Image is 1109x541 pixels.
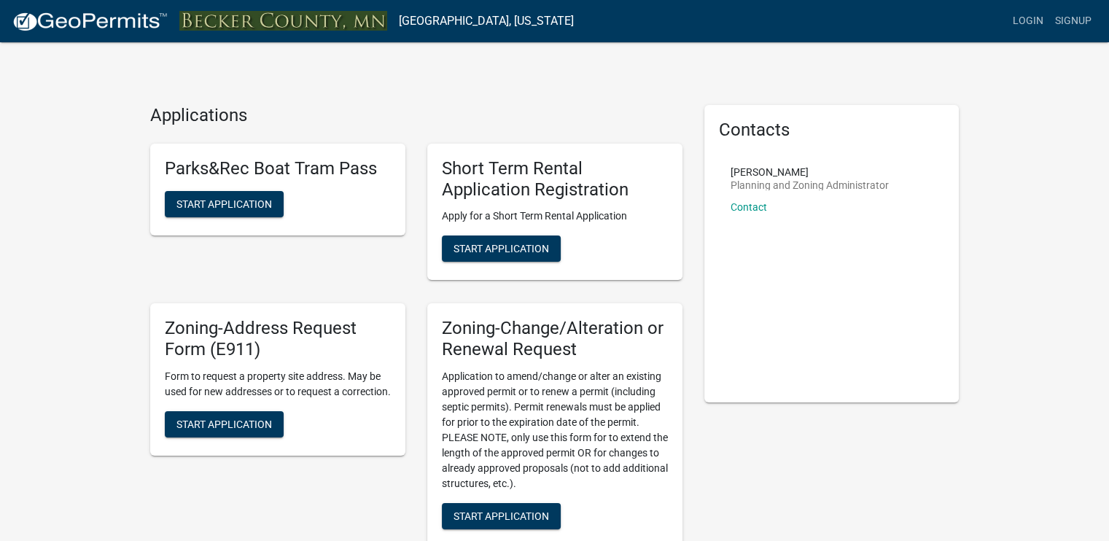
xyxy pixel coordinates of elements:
[399,9,574,34] a: [GEOGRAPHIC_DATA], [US_STATE]
[165,411,284,437] button: Start Application
[179,11,387,31] img: Becker County, Minnesota
[442,369,668,491] p: Application to amend/change or alter an existing approved permit or to renew a permit (including ...
[176,418,272,429] span: Start Application
[442,236,561,262] button: Start Application
[731,180,889,190] p: Planning and Zoning Administrator
[442,503,561,529] button: Start Application
[442,158,668,201] h5: Short Term Rental Application Registration
[1007,7,1049,35] a: Login
[442,318,668,360] h5: Zoning-Change/Alteration or Renewal Request
[719,120,945,141] h5: Contacts
[165,158,391,179] h5: Parks&Rec Boat Tram Pass
[165,191,284,217] button: Start Application
[165,318,391,360] h5: Zoning-Address Request Form (E911)
[731,201,767,213] a: Contact
[442,209,668,224] p: Apply for a Short Term Rental Application
[165,369,391,400] p: Form to request a property site address. May be used for new addresses or to request a correction.
[150,105,682,126] h4: Applications
[731,167,889,177] p: [PERSON_NAME]
[454,510,549,521] span: Start Application
[176,198,272,209] span: Start Application
[1049,7,1097,35] a: Signup
[454,243,549,254] span: Start Application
